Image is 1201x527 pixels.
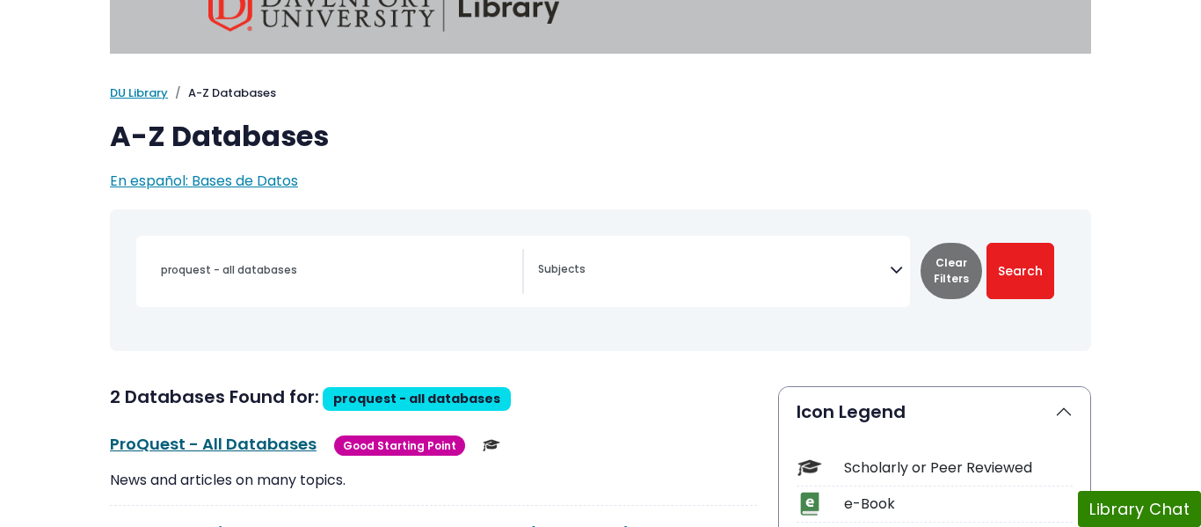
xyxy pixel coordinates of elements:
img: Scholarly or Peer Reviewed [483,436,500,454]
a: ProQuest - All Databases [110,433,317,455]
button: Library Chat [1078,491,1201,527]
img: Icon e-Book [797,492,821,516]
div: e-Book [844,494,1073,515]
textarea: Search [538,264,890,278]
p: News and articles on many topics. [110,470,757,491]
span: Good Starting Point [334,436,465,456]
h1: A-Z Databases [110,120,1091,153]
button: Icon Legend [779,387,1090,436]
button: Clear Filters [921,243,982,299]
div: Scholarly or Peer Reviewed [844,457,1073,479]
nav: Search filters [110,209,1091,351]
img: Icon Scholarly or Peer Reviewed [797,456,821,479]
button: Submit for Search Results [986,243,1054,299]
a: En español: Bases de Datos [110,171,298,191]
li: A-Z Databases [168,84,276,102]
a: DU Library [110,84,168,101]
input: Search database by title or keyword [150,257,522,282]
nav: breadcrumb [110,84,1091,102]
span: proquest - all databases [333,390,500,407]
span: 2 Databases Found for: [110,384,319,409]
